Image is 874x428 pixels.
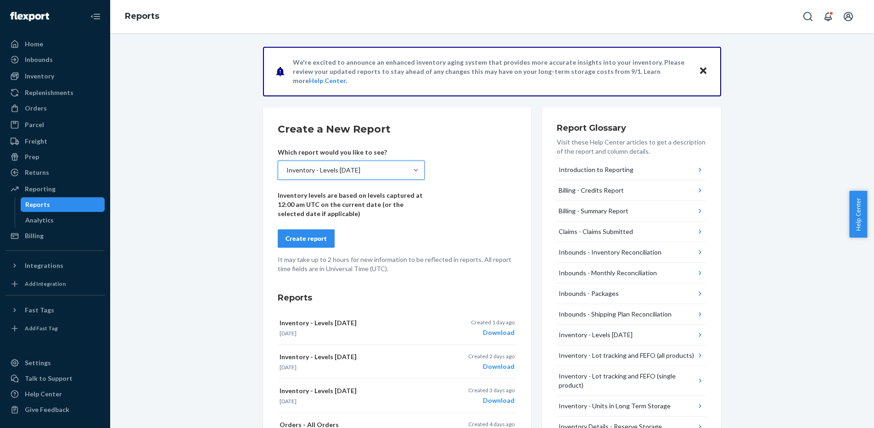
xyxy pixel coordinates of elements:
button: Help Center [849,191,867,238]
p: Created 3 days ago [468,386,515,394]
button: Introduction to Reporting [557,160,706,180]
div: Billing - Summary Report [559,206,628,216]
ol: breadcrumbs [118,3,167,30]
a: Home [6,37,105,51]
div: Help Center [25,389,62,399]
a: Help Center [309,77,346,84]
a: Talk to Support [6,371,105,386]
p: Inventory levels are based on levels captured at 12:00 am UTC on the current date (or the selecte... [278,191,425,218]
button: Open Search Box [799,7,817,26]
a: Inbounds [6,52,105,67]
a: Replenishments [6,85,105,100]
div: Download [471,328,515,337]
div: Add Fast Tag [25,324,58,332]
a: Reports [21,197,105,212]
button: Claims - Claims Submitted [557,222,706,242]
p: We're excited to announce an enhanced inventory aging system that provides more accurate insights... [293,58,690,85]
p: Visit these Help Center articles to get a description of the report and column details. [557,138,706,156]
img: Flexport logo [10,12,49,21]
div: Inventory [25,72,54,81]
button: Open notifications [819,7,837,26]
button: Billing - Summary Report [557,201,706,222]
p: Created 1 day ago [471,318,515,326]
button: Open account menu [839,7,857,26]
button: Integrations [6,258,105,273]
time: [DATE] [280,364,297,371]
h2: Create a New Report [278,122,516,137]
div: Add Integration [25,280,66,288]
a: Prep [6,150,105,164]
button: Billing - Credits Report [557,180,706,201]
div: Give Feedback [25,405,69,414]
button: Fast Tags [6,303,105,317]
div: Parcel [25,120,44,129]
p: Inventory - Levels [DATE] [280,386,435,395]
a: Parcel [6,117,105,132]
h3: Report Glossary [557,122,706,134]
div: Billing - Credits Report [559,186,624,195]
button: Give Feedback [6,402,105,417]
div: Create report [286,234,327,243]
div: Replenishments [25,88,73,97]
button: Inbounds - Monthly Reconciliation [557,263,706,283]
a: Freight [6,134,105,149]
div: Introduction to Reporting [559,165,633,174]
div: Integrations [25,261,63,270]
div: Billing [25,231,44,240]
button: Inventory - Levels [DATE][DATE]Created 1 day agoDownload [278,311,516,345]
div: Reports [25,200,50,209]
button: Close [697,65,709,78]
div: Settings [25,358,51,367]
p: Which report would you like to see? [278,148,425,157]
div: Freight [25,137,47,146]
a: Reports [125,11,159,21]
p: Inventory - Levels [DATE] [280,318,435,328]
a: Orders [6,101,105,116]
a: Reporting [6,182,105,196]
div: Inventory - Levels [DATE] [286,166,360,175]
a: Settings [6,356,105,370]
div: Inbounds - Monthly Reconciliation [559,268,657,278]
div: Prep [25,152,39,161]
div: Inventory - Lot tracking and FEFO (all products) [559,351,694,360]
p: Created 4 days ago [468,420,515,428]
button: Inventory - Levels [DATE][DATE]Created 2 days agoDownload [278,345,516,379]
div: Download [468,362,515,371]
button: Inventory - Levels [DATE] [557,325,706,345]
div: Reporting [25,184,56,194]
div: Inbounds [25,55,53,64]
div: Inbounds - Inventory Reconciliation [559,248,661,257]
a: Add Fast Tag [6,321,105,336]
button: Inventory - Lot tracking and FEFO (single product) [557,366,706,396]
a: Inventory [6,69,105,83]
time: [DATE] [280,398,297,405]
a: Help Center [6,387,105,401]
a: Analytics [21,213,105,228]
h3: Reports [278,292,516,304]
button: Create report [278,229,335,248]
a: Returns [6,165,105,180]
div: Inbounds - Shipping Plan Reconciliation [559,310,672,319]
div: Inventory - Levels [DATE] [559,330,633,339]
button: Inbounds - Shipping Plan Reconciliation [557,304,706,325]
div: Analytics [25,216,54,225]
p: Created 2 days ago [468,352,515,360]
a: Add Integration [6,277,105,291]
button: Inventory - Levels [DATE][DATE]Created 3 days agoDownload [278,379,516,413]
p: Inventory - Levels [DATE] [280,352,435,361]
div: Talk to Support [25,374,73,383]
div: Claims - Claims Submitted [559,227,633,236]
div: Home [25,39,43,49]
button: Inventory - Units in Long Term Storage [557,396,706,417]
button: Inbounds - Inventory Reconciliation [557,242,706,263]
div: Inventory - Units in Long Term Storage [559,401,671,411]
button: Close Navigation [86,7,105,26]
div: Fast Tags [25,306,54,315]
button: Inbounds - Packages [557,283,706,304]
div: Inbounds - Packages [559,289,619,298]
time: [DATE] [280,330,297,337]
p: It may take up to 2 hours for new information to be reflected in reports. All report time fields ... [278,255,516,273]
div: Returns [25,168,49,177]
a: Billing [6,228,105,243]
